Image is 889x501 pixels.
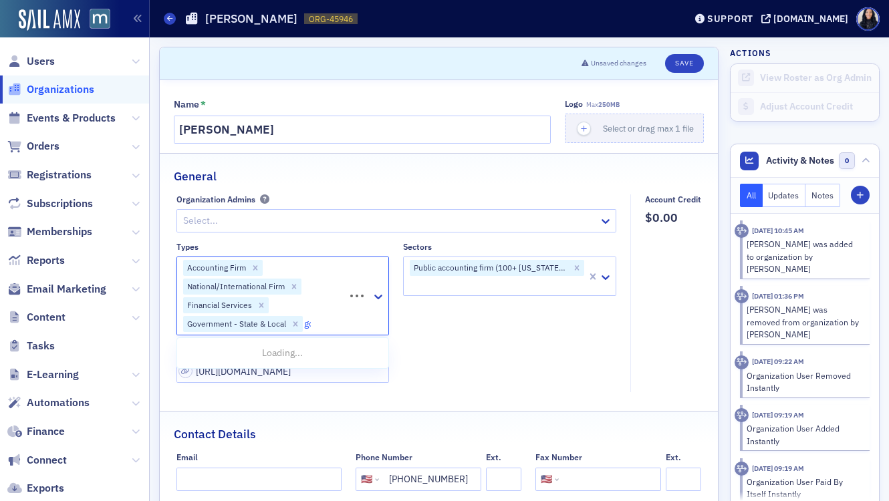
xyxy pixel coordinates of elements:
h2: General [174,168,217,185]
span: Registrations [27,168,92,182]
time: 8/2/2023 09:19 AM [752,410,804,420]
div: Financial Services [183,297,254,313]
span: Reports [27,253,65,268]
span: Automations [27,395,90,410]
button: Notes [805,184,840,207]
span: Content [27,310,66,325]
a: Registrations [7,168,92,182]
div: Types [176,242,199,252]
div: Support [707,13,753,25]
a: Organizations [7,82,94,97]
div: Public accounting firm (100+ [US_STATE] team members) [410,260,569,276]
time: 7/30/2024 10:45 AM [752,226,804,235]
div: Organization User Removed Instantly [747,369,861,394]
span: Exports [27,481,64,496]
a: Adjust Account Credit [731,92,879,121]
a: Exports [7,481,64,496]
a: Email Marketing [7,282,106,297]
span: Subscriptions [27,196,93,211]
div: Ext. [486,452,501,462]
button: Select or drag max 1 file [565,114,704,143]
button: [DOMAIN_NAME] [761,14,853,23]
span: 0 [839,152,856,169]
div: Organization User Paid By Itself Instantly [747,476,861,500]
span: Tasks [27,339,55,353]
h4: Actions [730,47,771,59]
a: Subscriptions [7,196,93,211]
span: Users [27,54,55,69]
span: Orders [27,139,59,154]
a: E-Learning [7,367,79,382]
span: Profile [856,7,880,31]
time: 8/2/2023 09:22 AM [752,357,804,366]
a: Reports [7,253,65,268]
span: Events & Products [27,111,116,126]
div: Sectors [403,242,432,252]
img: SailAMX [19,9,80,31]
div: National/International Firm [183,279,287,295]
div: 🇺🇸 [361,472,372,486]
div: Accounting Firm [183,260,248,276]
a: Connect [7,453,67,468]
div: Organization Admins [176,194,255,204]
h2: Contact Details [174,426,256,443]
span: Connect [27,453,67,468]
span: Activity & Notes [766,154,834,168]
a: View Homepage [80,9,110,31]
div: Organization User Added Instantly [747,422,861,447]
div: Remove Government - State & Local [288,316,303,332]
div: [DOMAIN_NAME] [773,13,848,25]
div: Logo [565,99,583,109]
div: Remove National/International Firm [287,279,301,295]
div: Remove Financial Services [254,297,269,313]
div: Phone Number [356,452,412,462]
div: Remove Public accounting firm (100+ Maryland team members) [569,260,584,276]
div: Account Credit [645,194,701,204]
span: 250MB [598,100,620,109]
div: Email [176,452,198,462]
div: Name [174,99,199,111]
div: Remove Accounting Firm [248,260,263,276]
time: 6/25/2024 01:36 PM [752,291,804,301]
span: Max [586,100,620,109]
div: Fax Number [535,452,582,462]
a: Memberships [7,224,92,239]
div: Activity [735,224,749,238]
a: Orders [7,139,59,154]
span: ORG-45946 [309,13,353,25]
div: [PERSON_NAME] was added to organization by [PERSON_NAME] [747,238,861,275]
div: [PERSON_NAME] was removed from organization by [PERSON_NAME] [747,303,861,340]
a: Automations [7,395,90,410]
div: Activity [735,408,749,422]
a: Tasks [7,339,55,353]
button: Save [665,54,703,73]
span: E-Learning [27,367,79,382]
div: Adjust Account Credit [760,101,872,113]
a: Content [7,310,66,325]
span: $0.00 [645,209,701,226]
span: Finance [27,424,65,439]
span: Unsaved changes [591,58,646,69]
time: 8/2/2023 09:19 AM [752,464,804,473]
div: Activity [735,462,749,476]
a: Users [7,54,55,69]
div: Activity [735,289,749,303]
a: Events & Products [7,111,116,126]
span: Select or drag max 1 file [603,123,694,134]
a: Finance [7,424,65,439]
div: 🇺🇸 [541,472,552,486]
div: Activity [735,355,749,369]
abbr: This field is required [201,99,206,111]
h1: [PERSON_NAME] [205,11,297,27]
div: Loading... [177,341,389,365]
span: Email Marketing [27,282,106,297]
img: SailAMX [90,9,110,29]
div: Government - State & Local [183,316,288,332]
button: Updates [763,184,806,207]
span: Memberships [27,224,92,239]
button: All [740,184,763,207]
div: Ext. [666,452,681,462]
span: Organizations [27,82,94,97]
